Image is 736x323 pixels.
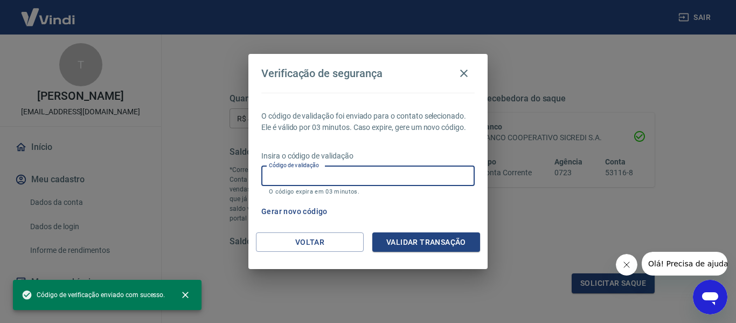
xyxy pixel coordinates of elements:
span: Olá! Precisa de ajuda? [6,8,91,16]
iframe: Fechar mensagem [616,254,637,276]
button: Validar transação [372,232,480,252]
p: O código expira em 03 minutos. [269,188,467,195]
label: Código de validação [269,161,319,169]
p: Insira o código de validação [261,150,475,162]
button: Gerar novo código [257,202,332,222]
button: close [173,283,197,307]
button: Voltar [256,232,364,252]
h4: Verificação de segurança [261,67,383,80]
p: O código de validação foi enviado para o contato selecionado. Ele é válido por 03 minutos. Caso e... [261,111,475,133]
span: Código de verificação enviado com sucesso. [22,290,165,300]
iframe: Botão para abrir a janela de mensagens [693,280,727,314]
iframe: Mensagem da empresa [642,252,727,276]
